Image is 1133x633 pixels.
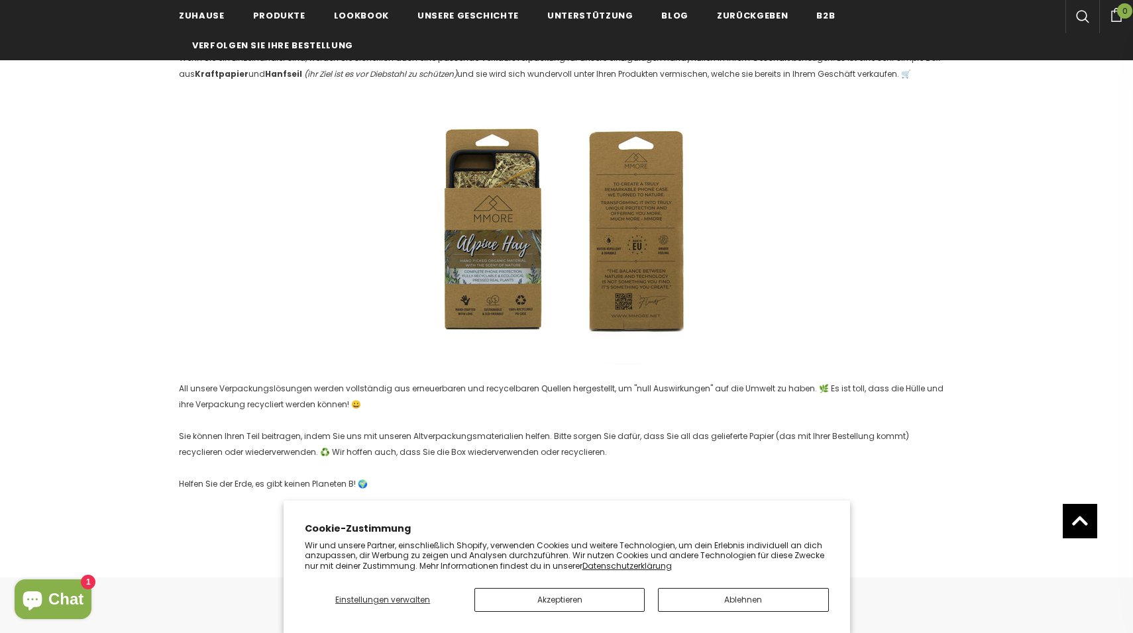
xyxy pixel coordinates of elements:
[547,9,633,22] span: Unterstützung
[305,540,829,571] p: Wir und unsere Partner, einschließlich Shopify, verwenden Cookies und weitere Technologien, um de...
[661,9,688,22] span: Blog
[179,381,954,413] p: All unsere Verpackungslösungen werden vollständig aus erneuerbaren und recycelbaren Quellen herge...
[192,39,353,52] span: Verfolgen Sie Ihre Bestellung
[179,50,954,82] p: Wenn Sie ein Einzelhändler sind, werden Sie sicherlich auch eine passende Verkaufsverpackung für ...
[816,9,835,22] span: B2B
[179,9,225,22] span: Zuhause
[1117,3,1132,19] span: 0
[335,594,430,605] span: Einstellungen verwalten
[304,68,457,79] em: (ihr Ziel ist es vor Diebstahl zu schützen)
[1099,6,1133,22] a: 0
[334,9,389,22] span: Lookbook
[582,560,672,571] a: Datenschutzerklärung
[717,9,788,22] span: Zurückgeben
[179,476,954,492] p: Helfen Sie der Erde, es gibt keinen Planeten B! 🌍
[195,68,248,79] strong: Kraftpapier
[265,68,302,79] strong: Hanfseil
[179,428,954,460] p: Sie können Ihren Teil beitragen, indem Sie uns mit unseren Altverpackungsmaterialien helfen. Bitt...
[253,9,305,22] span: Produkte
[474,588,645,612] button: Akzeptieren
[11,579,95,622] inbox-online-store-chat: Onlineshop-Chat von Shopify
[305,522,829,536] h2: Cookie-Zustimmung
[304,588,460,612] button: Einstellungen verwalten
[658,588,828,612] button: Ablehnen
[417,9,519,22] span: Unsere Geschichte
[192,30,353,60] a: Verfolgen Sie Ihre Bestellung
